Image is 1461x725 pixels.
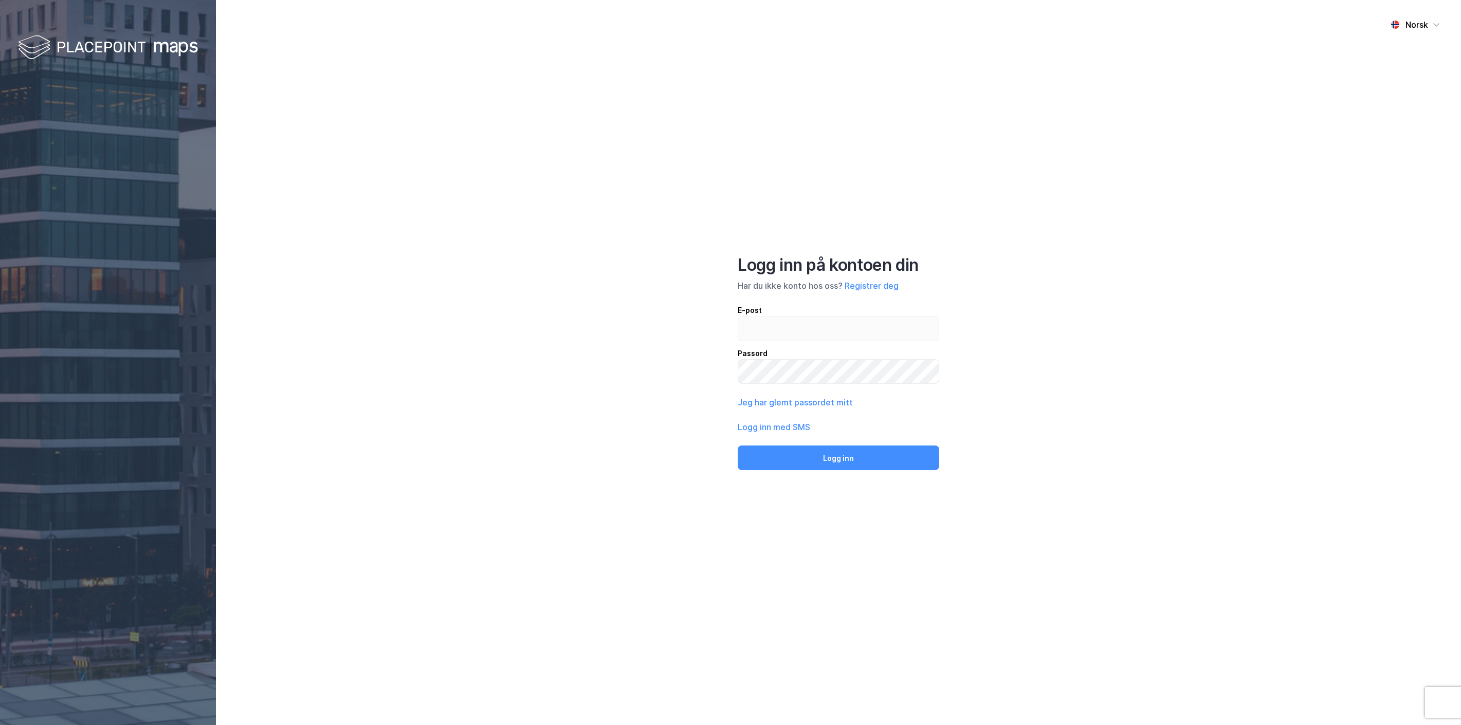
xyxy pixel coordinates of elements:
button: Logg inn [738,445,939,470]
img: logo-white.f07954bde2210d2a523dddb988cd2aa7.svg [18,33,198,63]
div: Norsk [1405,18,1428,31]
div: Passord [738,347,939,360]
button: Registrer deg [845,280,899,292]
button: Jeg har glemt passordet mitt [738,396,853,408]
div: E-post [738,304,939,317]
div: Har du ikke konto hos oss? [738,280,939,292]
div: Logg inn på kontoen din [738,255,939,275]
button: Logg inn med SMS [738,421,810,433]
